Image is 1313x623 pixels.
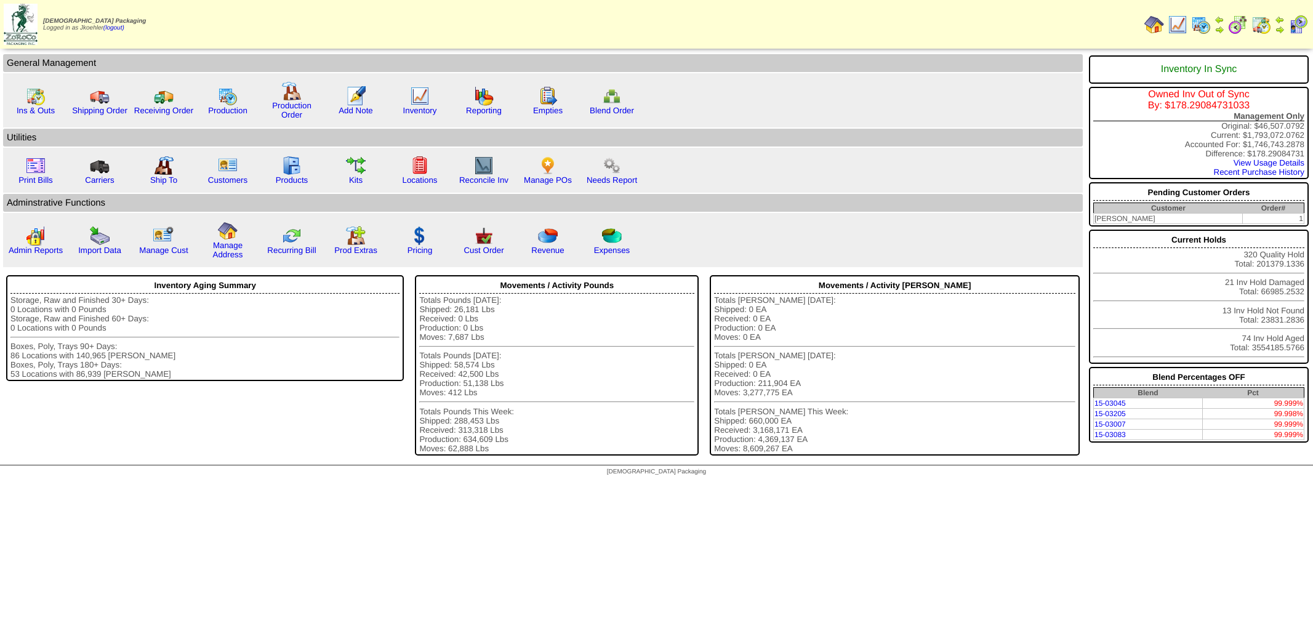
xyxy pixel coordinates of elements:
a: Kits [349,175,363,185]
img: factory2.gif [154,156,174,175]
a: Revenue [531,246,564,255]
img: pie_chart.png [538,226,558,246]
a: Recent Purchase History [1214,167,1304,177]
img: reconcile.gif [282,226,302,246]
a: 15-03045 [1094,399,1126,408]
img: calendarinout.gif [1251,15,1271,34]
img: arrowleft.gif [1275,15,1285,25]
img: dollar.gif [410,226,430,246]
img: arrowleft.gif [1215,15,1224,25]
img: import.gif [90,226,110,246]
a: Admin Reports [9,246,63,255]
a: Ship To [150,175,177,185]
a: Receiving Order [134,106,193,115]
span: [DEMOGRAPHIC_DATA] Packaging [607,468,706,475]
a: 15-03205 [1094,409,1126,418]
img: zoroco-logo-small.webp [4,4,38,45]
a: Ins & Outs [17,106,55,115]
td: Adminstrative Functions [3,194,1083,212]
img: cust_order.png [474,226,494,246]
img: orders.gif [346,86,366,106]
img: truck2.gif [154,86,174,106]
img: truck.gif [90,86,110,106]
td: 99.999% [1202,398,1304,409]
td: 99.998% [1202,409,1304,419]
img: invoice2.gif [26,156,46,175]
a: Manage Address [213,241,243,259]
span: Logged in as Jkoehler [43,18,146,31]
img: network.png [602,86,622,106]
a: Shipping Order [72,106,127,115]
img: locations.gif [410,156,430,175]
div: Movements / Activity Pounds [419,278,694,294]
img: arrowright.gif [1275,25,1285,34]
img: prodextras.gif [346,226,366,246]
img: calendarprod.gif [218,86,238,106]
a: Add Note [339,106,373,115]
div: Inventory In Sync [1093,58,1304,81]
img: factory.gif [282,81,302,101]
a: Reporting [466,106,502,115]
a: Needs Report [587,175,637,185]
img: calendarcustomer.gif [1288,15,1308,34]
a: Customers [208,175,247,185]
div: Totals [PERSON_NAME] [DATE]: Shipped: 0 EA Received: 0 EA Production: 0 EA Moves: 0 EA Totals [PE... [714,295,1075,453]
td: [PERSON_NAME] [1094,214,1243,224]
a: Locations [402,175,437,185]
th: Customer [1094,203,1243,214]
a: Products [276,175,308,185]
img: calendarprod.gif [1191,15,1211,34]
div: Pending Customer Orders [1093,185,1304,201]
img: line_graph2.gif [474,156,494,175]
div: Totals Pounds [DATE]: Shipped: 26,181 Lbs Received: 0 Lbs Production: 0 Lbs Moves: 7,687 Lbs Tota... [419,295,694,453]
th: Order# [1243,203,1304,214]
td: 99.999% [1202,419,1304,430]
img: cabinet.gif [282,156,302,175]
div: Management Only [1093,111,1304,121]
a: Carriers [85,175,114,185]
a: 15-03083 [1094,430,1126,439]
img: graph.gif [474,86,494,106]
div: 320 Quality Hold Total: 201379.1336 21 Inv Hold Damaged Total: 66985.2532 13 Inv Hold Not Found T... [1089,230,1309,364]
img: workorder.gif [538,86,558,106]
a: Production [208,106,247,115]
div: Owned Inv Out of Sync By: $178.29084731033 [1093,89,1304,111]
a: Manage Cust [139,246,188,255]
img: workflow.png [602,156,622,175]
img: line_graph.gif [410,86,430,106]
td: Utilities [3,129,1083,147]
a: Pricing [408,246,433,255]
td: 1 [1243,214,1304,224]
a: Prod Extras [334,246,377,255]
a: (logout) [103,25,124,31]
a: Production Order [272,101,311,119]
a: View Usage Details [1234,158,1304,167]
div: Original: $46,507.0792 Current: $1,793,072.0762 Accounted For: $1,746,743.2878 Difference: $178.2... [1089,87,1309,179]
a: Recurring Bill [267,246,316,255]
img: truck3.gif [90,156,110,175]
a: 15-03007 [1094,420,1126,428]
img: pie_chart2.png [602,226,622,246]
div: Storage, Raw and Finished 30+ Days: 0 Locations with 0 Pounds Storage, Raw and Finished 60+ Days:... [10,295,400,379]
img: home.gif [1144,15,1164,34]
div: Blend Percentages OFF [1093,369,1304,385]
img: line_graph.gif [1168,15,1187,34]
a: Print Bills [18,175,53,185]
th: Pct [1202,388,1304,398]
td: 99.999% [1202,430,1304,440]
img: home.gif [218,221,238,241]
a: Inventory [403,106,437,115]
a: Import Data [78,246,121,255]
a: Reconcile Inv [459,175,508,185]
img: workflow.gif [346,156,366,175]
a: Empties [533,106,563,115]
a: Blend Order [590,106,634,115]
div: Inventory Aging Summary [10,278,400,294]
span: [DEMOGRAPHIC_DATA] Packaging [43,18,146,25]
a: Manage POs [524,175,572,185]
img: calendarinout.gif [26,86,46,106]
img: po.png [538,156,558,175]
img: arrowright.gif [1215,25,1224,34]
img: managecust.png [153,226,175,246]
div: Movements / Activity [PERSON_NAME] [714,278,1075,294]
